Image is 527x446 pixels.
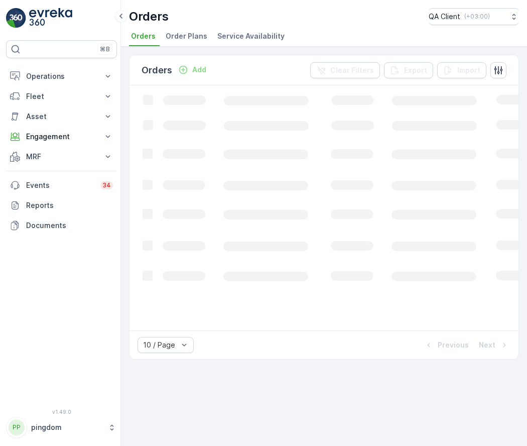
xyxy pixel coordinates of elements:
[6,127,117,147] button: Engagement
[129,9,169,25] p: Orders
[26,220,113,231] p: Documents
[457,65,480,75] p: Import
[26,200,113,210] p: Reports
[384,62,433,78] button: Export
[438,340,469,350] p: Previous
[131,31,156,41] span: Orders
[102,181,111,189] p: 34
[464,13,490,21] p: ( +03:00 )
[9,419,25,435] div: PP
[6,66,117,86] button: Operations
[6,417,117,438] button: PPpingdom
[404,65,427,75] p: Export
[6,195,117,215] a: Reports
[217,31,285,41] span: Service Availability
[29,8,72,28] img: logo_light-DOdMpM7g.png
[31,422,103,432] p: pingdom
[6,215,117,236] a: Documents
[6,175,117,195] a: Events34
[6,147,117,167] button: MRF
[6,106,117,127] button: Asset
[26,180,94,190] p: Events
[26,132,97,142] p: Engagement
[100,45,110,53] p: ⌘B
[310,62,380,78] button: Clear Filters
[26,152,97,162] p: MRF
[6,86,117,106] button: Fleet
[429,8,519,25] button: QA Client(+03:00)
[174,64,210,76] button: Add
[437,62,486,78] button: Import
[6,409,117,415] span: v 1.49.0
[330,65,374,75] p: Clear Filters
[26,71,97,81] p: Operations
[142,63,172,77] p: Orders
[429,12,460,22] p: QA Client
[192,65,206,75] p: Add
[166,31,207,41] span: Order Plans
[26,91,97,101] p: Fleet
[6,8,26,28] img: logo
[26,111,97,122] p: Asset
[478,339,510,351] button: Next
[423,339,470,351] button: Previous
[479,340,495,350] p: Next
